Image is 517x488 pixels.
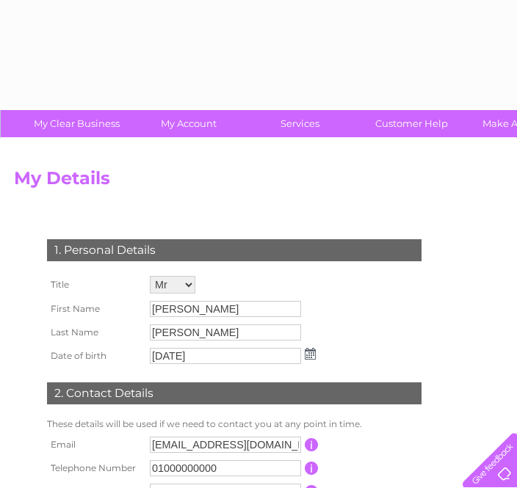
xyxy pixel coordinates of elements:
a: Services [239,110,361,137]
img: ... [305,348,316,360]
th: Telephone Number [43,456,146,480]
th: Title [43,272,146,297]
div: 2. Contact Details [47,382,422,404]
a: My Clear Business [16,110,137,137]
input: Information [305,462,319,475]
th: Last Name [43,321,146,344]
th: Email [43,433,146,456]
th: Date of birth [43,344,146,368]
input: Information [305,438,319,451]
a: My Account [128,110,249,137]
th: First Name [43,297,146,321]
div: 1. Personal Details [47,239,422,261]
a: Customer Help [351,110,472,137]
td: These details will be used if we need to contact you at any point in time. [43,415,425,433]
